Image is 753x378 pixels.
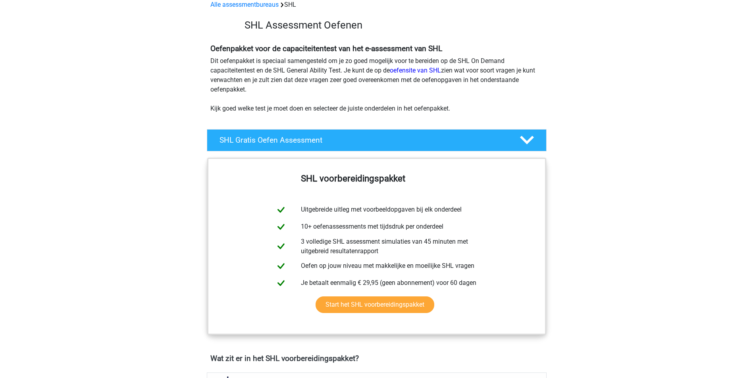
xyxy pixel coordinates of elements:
a: Start het SHL voorbereidingspakket [316,296,434,313]
h4: SHL Gratis Oefen Assessment [220,136,507,145]
h3: SHL Assessment Oefenen [245,19,540,31]
p: Dit oefenpakket is speciaal samengesteld om je zo goed mogelijk voor te bereiden op de SHL On Dem... [210,56,543,113]
b: Oefenpakket voor de capaciteitentest van het e-assessment van SHL [210,44,442,53]
a: oefensite van SHL [390,67,441,74]
a: Alle assessmentbureaus [210,1,279,8]
a: SHL Gratis Oefen Assessment [204,129,550,151]
h4: Wat zit er in het SHL voorbereidingspakket? [210,354,543,363]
